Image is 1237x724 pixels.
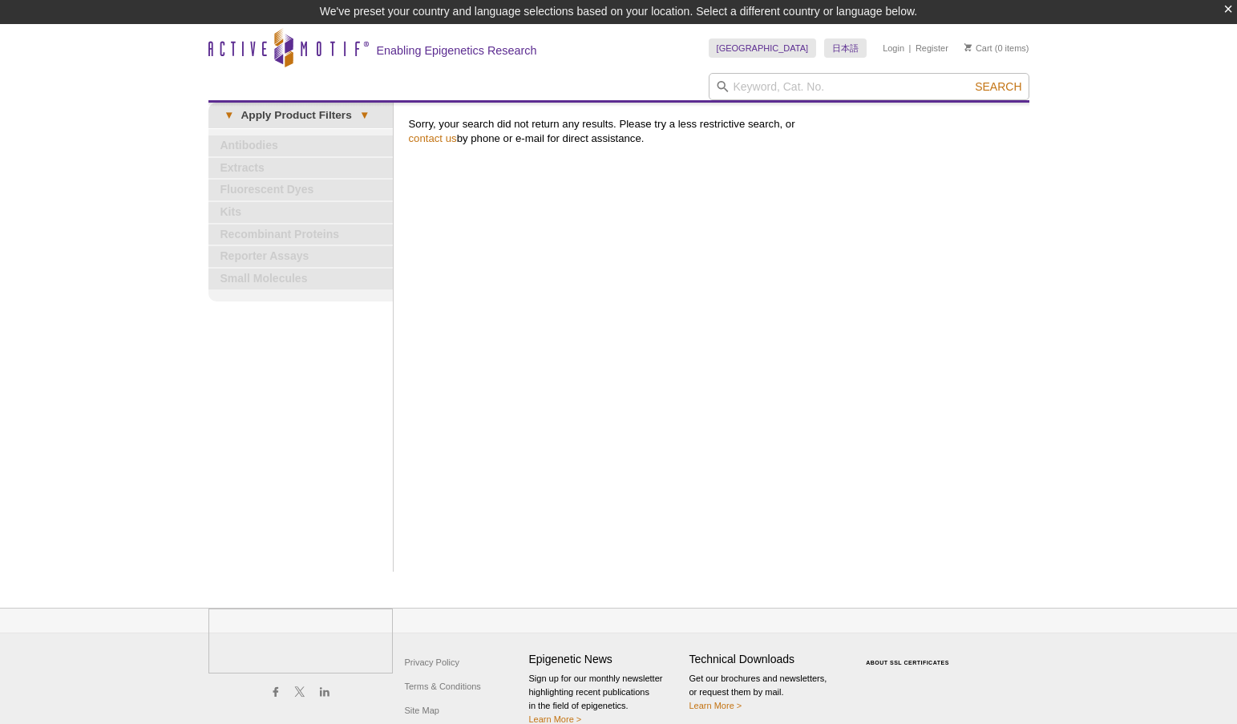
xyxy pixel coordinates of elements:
[883,42,904,54] a: Login
[208,609,393,673] img: Active Motif,
[850,637,970,672] table: Click to Verify - This site chose Symantec SSL for secure e-commerce and confidential communicati...
[709,38,817,58] a: [GEOGRAPHIC_DATA]
[208,269,393,289] a: Small Molecules
[689,653,842,666] h4: Technical Downloads
[216,108,241,123] span: ▾
[208,180,393,200] a: Fluorescent Dyes
[964,43,972,51] img: Your Cart
[964,42,992,54] a: Cart
[208,224,393,245] a: Recombinant Proteins
[975,80,1021,93] span: Search
[208,135,393,156] a: Antibodies
[529,653,681,666] h4: Epigenetic News
[409,117,1021,146] p: Sorry, your search did not return any results. Please try a less restrictive search, or by phone ...
[208,103,393,128] a: ▾Apply Product Filters▾
[208,158,393,179] a: Extracts
[689,701,742,710] a: Learn More >
[208,246,393,267] a: Reporter Assays
[970,79,1026,94] button: Search
[709,73,1029,100] input: Keyword, Cat. No.
[909,38,912,58] li: |
[377,43,537,58] h2: Enabling Epigenetics Research
[401,698,443,722] a: Site Map
[689,672,842,713] p: Get our brochures and newsletters, or request them by mail.
[916,42,948,54] a: Register
[401,674,485,698] a: Terms & Conditions
[208,202,393,223] a: Kits
[529,714,582,724] a: Learn More >
[401,650,463,674] a: Privacy Policy
[964,38,1029,58] li: (0 items)
[409,132,457,144] a: contact us
[352,108,377,123] span: ▾
[824,38,867,58] a: 日本語
[866,660,949,665] a: ABOUT SSL CERTIFICATES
